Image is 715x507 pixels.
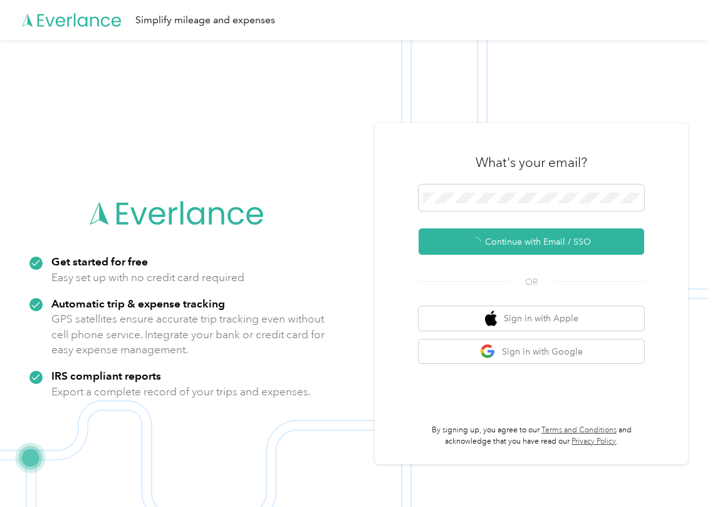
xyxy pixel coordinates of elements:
button: Continue with Email / SSO [419,228,644,255]
a: Terms and Conditions [541,425,617,435]
span: OR [509,275,553,289]
img: apple logo [485,311,498,326]
img: google logo [480,344,496,360]
button: google logoSign in with Google [419,339,644,364]
h3: What's your email? [476,154,587,171]
p: Export a complete record of your trips and expenses. [51,384,311,400]
p: Easy set up with no credit card required [51,270,244,286]
div: Simplify mileage and expenses [135,13,275,28]
strong: IRS compliant reports [51,369,161,382]
button: apple logoSign in with Apple [419,306,644,331]
p: By signing up, you agree to our and acknowledge that you have read our . [419,425,644,447]
a: Privacy Policy [571,437,616,446]
strong: Get started for free [51,255,148,268]
strong: Automatic trip & expense tracking [51,297,225,310]
p: GPS satellites ensure accurate trip tracking even without cell phone service. Integrate your bank... [51,311,325,358]
iframe: Everlance-gr Chat Button Frame [645,437,715,507]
